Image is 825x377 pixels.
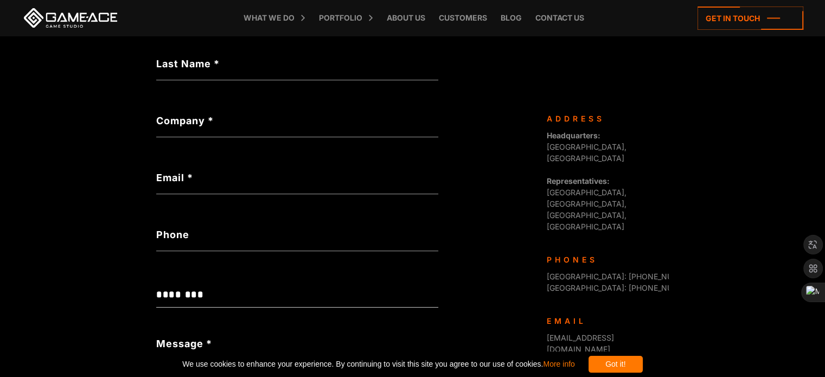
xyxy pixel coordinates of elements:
[156,336,212,351] label: Message *
[589,356,643,373] div: Got it!
[547,315,661,327] div: Email
[547,254,661,265] div: Phones
[547,113,661,124] div: Address
[547,131,626,163] span: [GEOGRAPHIC_DATA], [GEOGRAPHIC_DATA]
[182,356,574,373] span: We use cookies to enhance your experience. By continuing to visit this site you agree to our use ...
[547,176,610,186] strong: Representatives:
[547,131,600,140] strong: Headquarters:
[156,56,438,71] label: Last Name *
[698,7,803,30] a: Get in touch
[547,283,696,292] span: [GEOGRAPHIC_DATA]: [PHONE_NUMBER]
[156,113,438,128] label: Company *
[543,360,574,368] a: More info
[156,170,438,185] label: Email *
[547,333,614,354] a: [EMAIL_ADDRESS][DOMAIN_NAME]
[547,272,696,281] span: [GEOGRAPHIC_DATA]: [PHONE_NUMBER]
[156,227,438,242] label: Phone
[547,176,626,231] span: [GEOGRAPHIC_DATA], [GEOGRAPHIC_DATA], [GEOGRAPHIC_DATA], [GEOGRAPHIC_DATA]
